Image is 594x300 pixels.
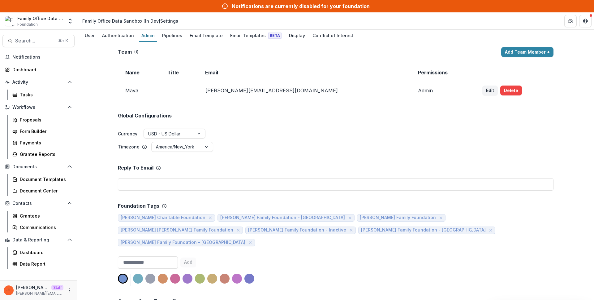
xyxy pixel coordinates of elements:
h2: Team [118,49,132,55]
label: Currency [118,130,137,137]
a: Dashboard [2,64,75,75]
a: Pipelines [160,30,185,42]
div: Data Report [20,261,70,267]
a: Admin [139,30,157,42]
span: [PERSON_NAME] [PERSON_NAME] Family Foundation [121,227,233,233]
div: Admin [139,31,157,40]
div: Jeanne Locker [6,288,11,292]
button: Notifications [2,52,75,62]
p: Reply To Email [118,165,153,171]
div: Form Builder [20,128,70,135]
button: Open Contacts [2,198,75,208]
button: Edit [482,86,498,95]
span: Search... [15,38,54,44]
a: Form Builder [10,126,75,136]
button: Open Activity [2,77,75,87]
span: Activity [12,80,65,85]
a: Payments [10,138,75,148]
a: Grantee Reports [10,149,75,159]
div: Notifications are currently disabled for your foundation [232,2,370,10]
div: Dashboard [20,249,70,256]
div: Pipelines [160,31,185,40]
button: Open Workflows [2,102,75,112]
span: [PERSON_NAME] Family Foundation - [GEOGRAPHIC_DATA] [361,227,486,233]
span: [PERSON_NAME] Charitable Foundation [121,215,205,220]
span: [PERSON_NAME] Family Foundation - [GEOGRAPHIC_DATA] [121,240,245,245]
td: Admin [411,81,475,100]
a: Data Report [10,259,75,269]
td: [PERSON_NAME][EMAIL_ADDRESS][DOMAIN_NAME] [198,81,411,100]
p: ( 1 ) [134,49,138,55]
button: close [438,215,444,221]
button: Open entity switcher [66,15,75,27]
button: Open Documents [2,162,75,172]
td: Email [198,64,411,81]
div: Dashboard [12,66,70,73]
span: Workflows [12,105,65,110]
div: Document Center [20,187,70,194]
div: Family Office Data Sandbox [In Dev] Settings [82,18,178,24]
a: Email Templates Beta [228,30,284,42]
p: Timezone [118,143,140,150]
span: [PERSON_NAME] Family Foundation [360,215,436,220]
h2: Global Configurations [118,113,172,119]
button: Search... [2,35,75,47]
a: Conflict of Interest [310,30,356,42]
div: Conflict of Interest [310,31,356,40]
span: Beta [268,33,282,39]
button: Get Help [579,15,592,27]
div: Email Templates [228,31,284,40]
button: close [247,240,253,246]
a: Communications [10,222,75,232]
div: ⌘ + K [57,37,69,44]
div: Family Office Data Sandbox [In Dev] [17,15,63,22]
a: Grantees [10,211,75,221]
button: close [347,215,353,221]
div: Proposals [20,117,70,123]
button: close [348,227,354,233]
button: Add [180,258,196,267]
p: Staff [51,285,63,290]
nav: breadcrumb [80,16,181,25]
span: Documents [12,164,65,170]
a: Document Center [10,186,75,196]
div: Tasks [20,91,70,98]
span: [PERSON_NAME] Family Foundation - Inactive [248,227,346,233]
div: Payments [20,139,70,146]
button: close [235,227,241,233]
div: Grantee Reports [20,151,70,157]
span: Contacts [12,201,65,206]
button: Open Data & Reporting [2,235,75,245]
div: Display [286,31,308,40]
button: close [488,227,494,233]
a: Proposals [10,115,75,125]
a: Dashboard [10,247,75,258]
td: Maya [118,81,160,100]
button: close [207,215,213,221]
div: Communications [20,224,70,231]
button: Delete [500,86,522,95]
button: Add Team Member + [501,47,553,57]
td: Title [160,64,198,81]
div: Email Template [187,31,225,40]
p: Foundation Tags [118,203,159,209]
span: [PERSON_NAME] Family Foundation - [GEOGRAPHIC_DATA] [220,215,345,220]
p: [PERSON_NAME][EMAIL_ADDRESS][DOMAIN_NAME] [16,291,63,296]
a: Tasks [10,90,75,100]
span: Foundation [17,22,38,27]
div: Authentication [100,31,136,40]
a: Authentication [100,30,136,42]
td: Permissions [411,64,475,81]
div: Document Templates [20,176,70,183]
span: Notifications [12,55,72,60]
p: [PERSON_NAME] [16,284,49,291]
td: Name [118,64,160,81]
span: Data & Reporting [12,237,65,243]
a: User [82,30,97,42]
button: Partners [564,15,577,27]
img: Family Office Data Sandbox [In Dev] [5,16,15,26]
a: Email Template [187,30,225,42]
a: Document Templates [10,174,75,184]
div: User [82,31,97,40]
button: More [66,287,73,294]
